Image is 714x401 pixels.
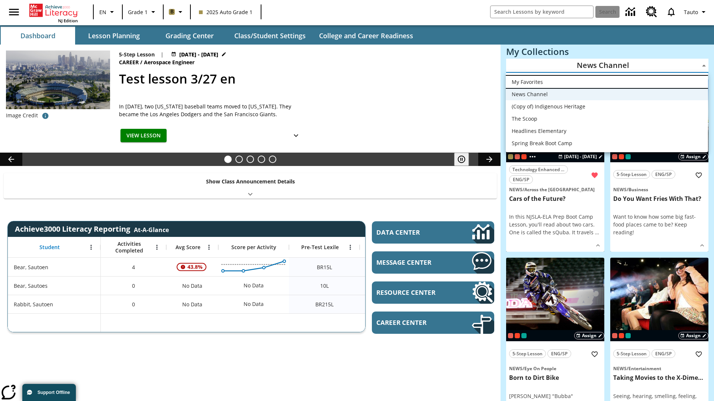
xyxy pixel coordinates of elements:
li: Headlines Elementary [506,125,708,137]
li: Spring Break Boot Camp [506,137,708,149]
li: (Copy of) Indigenous Heritage [506,100,708,113]
li: The Scoop [506,113,708,125]
li: My Favorites [506,76,708,88]
li: News Channel [506,88,708,100]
